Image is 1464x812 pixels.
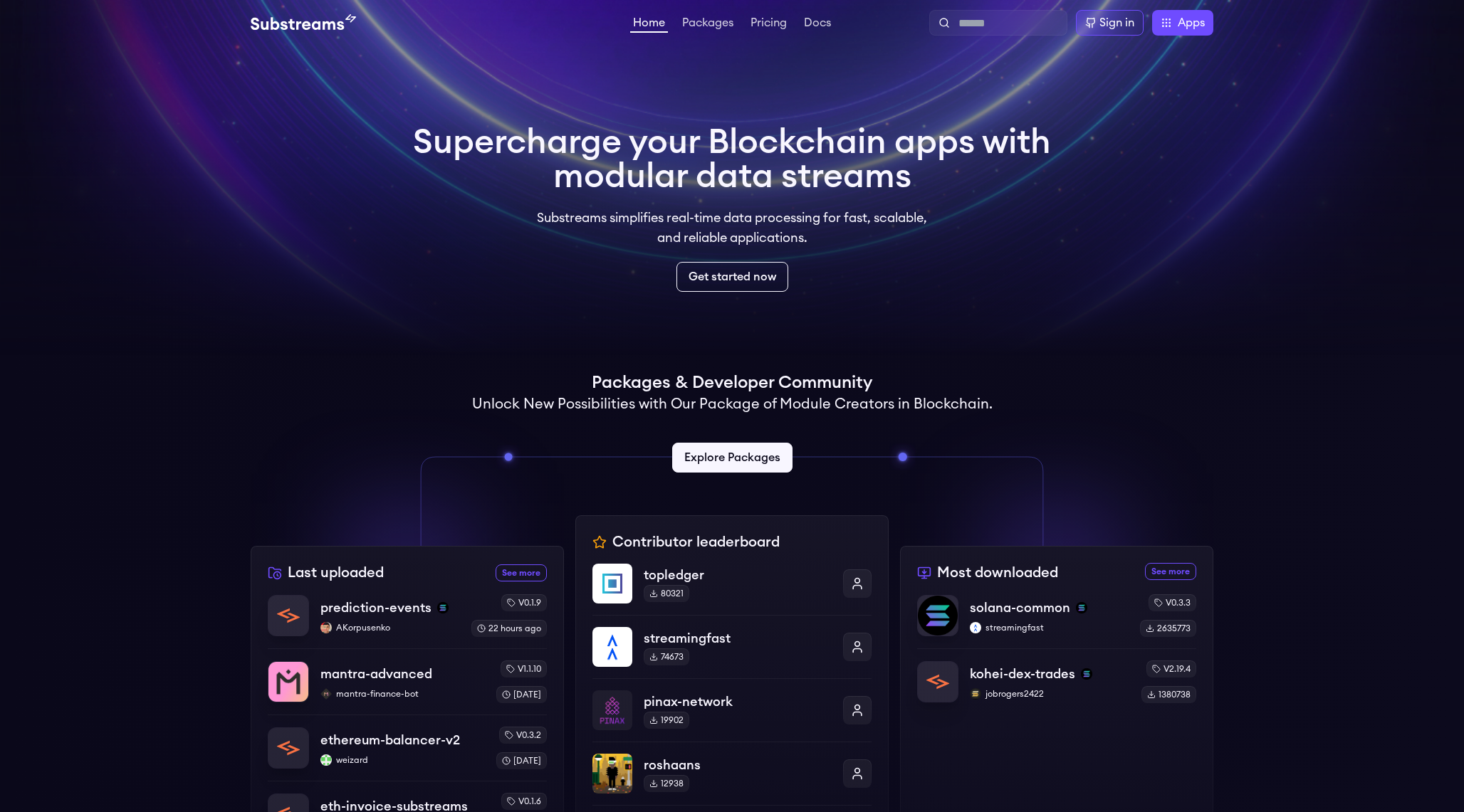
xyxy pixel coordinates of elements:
[592,754,632,793] img: roshaans
[644,692,832,712] p: pinax-network
[970,598,1070,618] p: solana-common
[268,594,547,648] a: prediction-eventsprediction-eventssolanaAKorpusenkoAKorpusenkov0.1.922 hours ago
[592,627,632,667] img: streamingfast
[1099,14,1134,31] div: Sign in
[644,775,689,792] div: 12938
[644,628,832,648] p: streamingfast
[630,17,668,33] a: Home
[1145,563,1196,580] a: See more most downloaded packages
[970,688,1130,700] p: jobrogers2422
[501,594,547,611] div: v0.1.9
[499,727,547,744] div: v0.3.2
[496,752,547,769] div: [DATE]
[1081,668,1092,680] img: solana
[1149,594,1196,611] div: v0.3.3
[644,755,832,775] p: roshaans
[251,14,356,31] img: Substream's logo
[748,17,790,31] a: Pricing
[592,742,872,805] a: roshaansroshaans12938
[320,598,432,618] p: prediction-events
[1140,620,1196,637] div: 2635773
[496,564,547,581] a: See more recently uploaded packages
[320,622,460,633] p: AKorpusenko
[437,602,449,613] img: solana
[320,622,332,633] img: AKorpusenko
[268,728,308,768] img: ethereum-balancer-v2
[320,730,460,750] p: ethereum-balancer-v2
[1146,660,1196,677] div: v2.19.4
[472,394,993,414] h2: Unlock New Possibilities with Our Package of Module Creators in Blockchain.
[592,564,632,603] img: topledger
[320,664,432,684] p: mantra-advanced
[970,664,1075,684] p: kohei-dex-trades
[1076,602,1087,613] img: solana
[801,17,834,31] a: Docs
[592,678,872,742] a: pinax-networkpinax-network19902
[644,648,689,665] div: 74673
[1178,14,1205,31] span: Apps
[918,662,958,702] img: kohei-dex-trades
[970,622,981,633] img: streamingfast
[268,596,308,636] img: prediction-events
[592,371,872,394] h1: Packages & Developer Community
[644,712,689,729] div: 19902
[501,660,547,677] div: v1.1.10
[970,622,1129,633] p: streamingfast
[679,17,736,31] a: Packages
[320,688,332,700] img: mantra-finance-bot
[592,564,872,615] a: topledgertopledger80321
[527,208,937,248] p: Substreams simplifies real-time data processing for fast, scalable, and reliable applications.
[676,262,788,292] a: Get started now
[413,125,1051,194] h1: Supercharge your Blockchain apps with modular data streams
[644,585,689,602] div: 80321
[917,594,1196,648] a: solana-commonsolana-commonsolanastreamingfaststreamingfastv0.3.32635773
[917,648,1196,703] a: kohei-dex-tradeskohei-dex-tradessolanajobrogers2422jobrogers2422v2.19.41380738
[268,662,308,702] img: mantra-advanced
[592,615,872,678] a: streamingfaststreamingfast74673
[1076,10,1144,36] a: Sign in
[320,754,485,766] p: weizard
[496,686,547,703] div: [DATE]
[268,715,547,781] a: ethereum-balancer-v2ethereum-balancer-v2weizardweizardv0.3.2[DATE]
[644,565,832,585] p: topledger
[1141,686,1196,703] div: 1380738
[471,620,547,637] div: 22 hours ago
[320,688,485,700] p: mantra-finance-bot
[268,648,547,715] a: mantra-advancedmantra-advancedmantra-finance-botmantra-finance-botv1.1.10[DATE]
[918,596,958,636] img: solana-common
[672,443,793,473] a: Explore Packages
[970,688,981,700] img: jobrogers2422
[501,793,547,810] div: v0.1.6
[592,690,632,730] img: pinax-network
[320,754,332,766] img: weizard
